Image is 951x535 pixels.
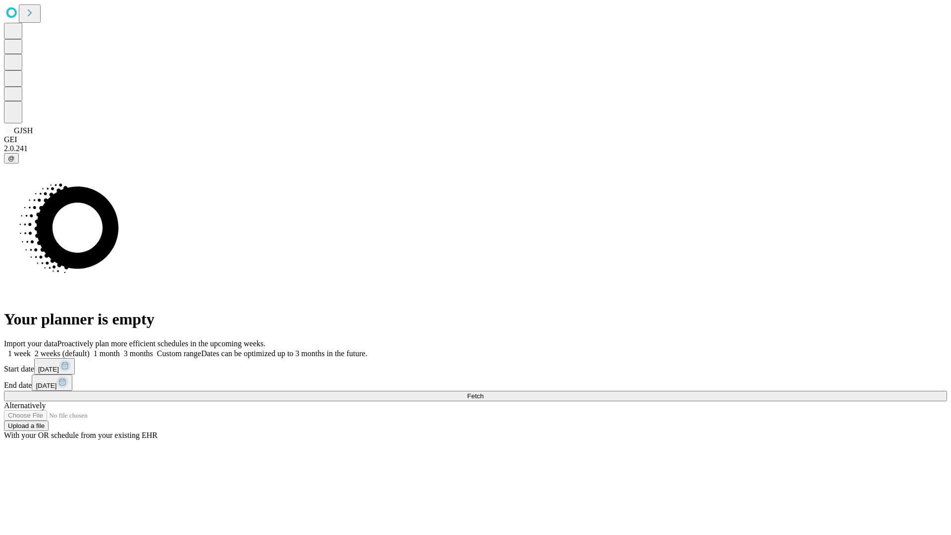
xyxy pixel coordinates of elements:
div: GEI [4,135,947,144]
span: Import your data [4,339,57,348]
button: [DATE] [32,374,72,391]
div: 2.0.241 [4,144,947,153]
span: 2 weeks (default) [35,349,90,358]
span: [DATE] [38,366,59,373]
span: Proactively plan more efficient schedules in the upcoming weeks. [57,339,265,348]
span: Alternatively [4,401,46,410]
button: [DATE] [34,358,75,374]
span: With your OR schedule from your existing EHR [4,431,158,439]
span: 3 months [124,349,153,358]
span: GJSH [14,126,33,135]
button: Upload a file [4,421,49,431]
button: @ [4,153,19,163]
span: [DATE] [36,382,56,389]
button: Fetch [4,391,947,401]
span: Dates can be optimized up to 3 months in the future. [201,349,367,358]
span: 1 month [94,349,120,358]
span: Custom range [157,349,201,358]
h1: Your planner is empty [4,310,947,328]
span: 1 week [8,349,31,358]
div: Start date [4,358,947,374]
span: Fetch [467,392,483,400]
div: End date [4,374,947,391]
span: @ [8,155,15,162]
